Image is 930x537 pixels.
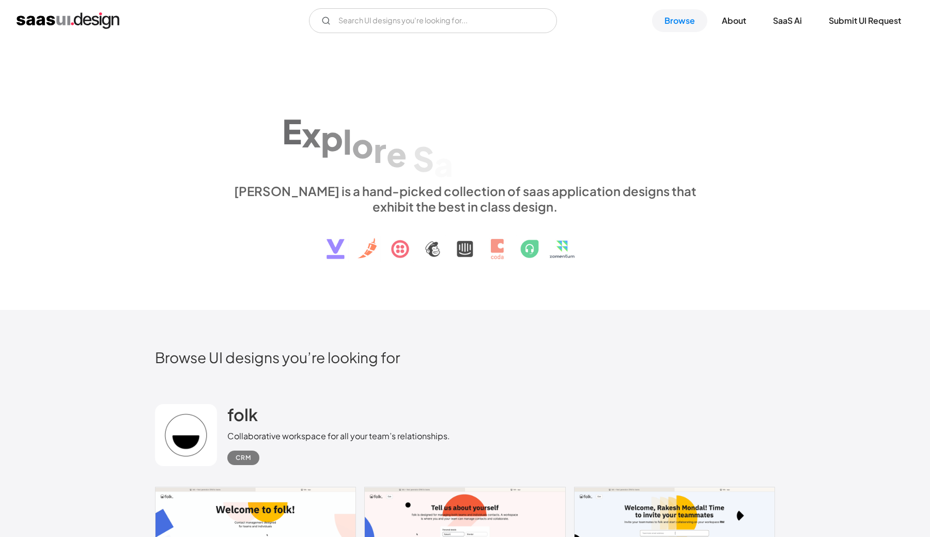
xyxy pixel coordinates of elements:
[155,348,775,366] h2: Browse UI designs you’re looking for
[761,9,814,32] a: SaaS Ai
[652,9,707,32] a: Browse
[227,93,703,173] h1: Explore SaaS UI design patterns & interactions.
[309,8,557,33] input: Search UI designs you're looking for...
[343,122,352,161] div: l
[434,144,453,184] div: a
[308,214,622,268] img: text, icon, saas logo
[374,130,386,170] div: r
[309,8,557,33] form: Email Form
[302,114,321,154] div: x
[413,139,434,179] div: S
[227,404,258,430] a: folk
[236,452,251,464] div: CRM
[709,9,758,32] a: About
[17,12,119,29] a: home
[321,118,343,158] div: p
[352,126,374,166] div: o
[282,111,302,151] div: E
[227,430,450,442] div: Collaborative workspace for all your team’s relationships.
[227,404,258,425] h2: folk
[227,183,703,214] div: [PERSON_NAME] is a hand-picked collection of saas application designs that exhibit the best in cl...
[816,9,913,32] a: Submit UI Request
[386,134,407,174] div: e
